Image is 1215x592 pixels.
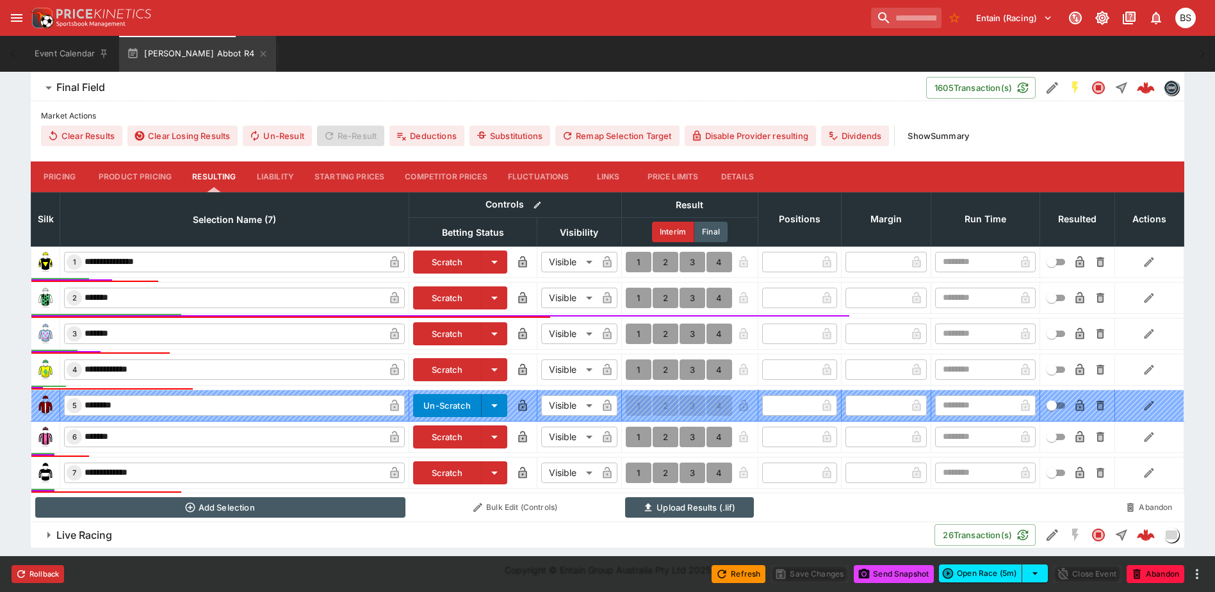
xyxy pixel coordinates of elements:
button: select merge strategy [1022,564,1048,582]
button: Scratch [413,358,482,381]
button: 3 [680,288,705,308]
button: Final Field [31,75,926,101]
div: betmakers [1164,80,1179,95]
button: Notifications [1145,6,1168,29]
button: 2 [653,463,678,483]
span: 3 [70,329,79,338]
button: Disable Provider resulting [685,126,816,146]
svg: Closed [1091,527,1106,543]
button: Refresh [712,565,765,583]
th: Result [621,192,758,217]
div: Visible [541,463,597,483]
img: PriceKinetics [56,9,151,19]
button: Live Racing [31,522,934,548]
button: 2 [653,427,678,447]
div: Visible [541,427,597,447]
div: b74b208c-f666-48c8-893f-79a96fc6f335 [1137,79,1155,97]
button: Scratch [413,286,482,309]
span: 1 [70,258,79,267]
a: dabb5726-29f1-4852-b82b-7db258af4eda [1133,522,1159,548]
button: SGM Enabled [1064,76,1087,99]
button: Scratch [413,251,482,274]
button: Bulk Edit (Controls) [413,497,618,518]
button: 3 [680,359,705,380]
button: Add Selection [35,497,405,518]
button: Price Limits [637,161,709,192]
div: Visible [541,395,597,416]
button: Documentation [1118,6,1141,29]
button: Edit Detail [1041,76,1064,99]
button: 1 [626,427,651,447]
span: 6 [70,432,79,441]
div: Brendan Scoble [1175,8,1196,28]
button: 1 [626,288,651,308]
button: Starting Prices [304,161,395,192]
img: runner 3 [35,324,56,344]
button: Clear Results [41,126,122,146]
div: Visible [541,288,597,308]
img: runner 5 [35,395,56,416]
span: 2 [70,293,79,302]
th: Positions [758,192,841,246]
button: No Bookmarks [944,8,965,28]
th: Run Time [931,192,1040,246]
button: Scratch [413,322,482,345]
button: Toggle light/dark mode [1091,6,1114,29]
div: Visible [541,359,597,380]
button: 2 [653,359,678,380]
button: 3 [680,252,705,272]
button: Rollback [12,565,64,583]
button: Closed [1087,76,1110,99]
button: Un-Result [243,126,311,146]
button: Final [694,222,728,242]
img: runner 7 [35,463,56,483]
button: Interim [652,222,694,242]
label: Market Actions [41,106,1174,126]
button: SGM Disabled [1064,523,1087,547]
button: Deductions [389,126,464,146]
img: liveracing [1164,528,1178,542]
button: 3 [680,324,705,344]
img: logo-cerberus--red.svg [1137,526,1155,544]
th: Resulted [1040,192,1114,246]
button: [PERSON_NAME] Abbot R4 [119,36,276,72]
button: Remap Selection Target [555,126,680,146]
span: Mark an event as closed and abandoned. [1127,566,1184,579]
button: Liability [247,161,304,192]
button: Clear Losing Results [127,126,238,146]
div: split button [939,564,1048,582]
th: Silk [31,192,60,246]
button: Event Calendar [27,36,117,72]
button: 3 [680,427,705,447]
div: Visible [541,252,597,272]
button: Brendan Scoble [1171,4,1200,32]
button: Edit Detail [1041,523,1064,547]
img: runner 1 [35,252,56,272]
img: Sportsbook Management [56,21,126,27]
button: Straight [1110,523,1133,547]
button: 4 [706,359,732,380]
button: Abandon [1118,497,1180,518]
button: more [1189,566,1205,582]
button: 3 [680,463,705,483]
span: Selection Name (7) [179,212,290,227]
span: 5 [70,401,79,410]
button: 1605Transaction(s) [926,77,1036,99]
button: Abandon [1127,565,1184,583]
button: Scratch [413,425,482,448]
button: 1 [626,359,651,380]
img: logo-cerberus--red.svg [1137,79,1155,97]
input: search [871,8,942,28]
button: 4 [706,288,732,308]
th: Margin [841,192,931,246]
button: 1 [626,324,651,344]
button: Scratch [413,461,482,484]
button: open drawer [5,6,28,29]
button: Resulting [182,161,246,192]
button: 2 [653,324,678,344]
button: Dividends [821,126,889,146]
th: Actions [1114,192,1184,246]
button: Fluctuations [498,161,580,192]
img: runner 4 [35,359,56,380]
